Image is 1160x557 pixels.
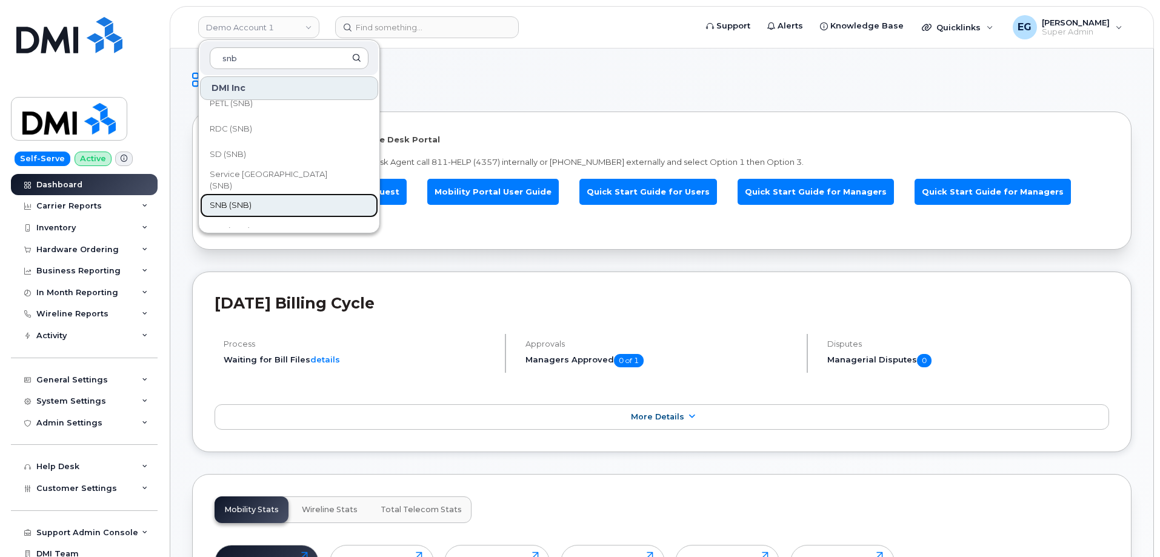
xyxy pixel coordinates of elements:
span: PETL (SNB) [210,98,253,110]
span: Total Telecom Stats [381,505,462,515]
span: SD (SNB) [210,148,246,161]
a: THC (SNB) [200,219,378,243]
span: 0 [917,354,932,367]
a: details [310,355,340,364]
span: RDC (SNB) [210,123,252,135]
a: ONB (SNB) [200,66,378,90]
span: More Details [631,412,684,421]
h4: Disputes [827,339,1109,349]
h4: Approvals [525,339,796,349]
span: THC (SNB) [210,225,250,237]
h2: [DATE] Billing Cycle [215,294,1109,312]
h4: Process [224,339,495,349]
h5: Managerial Disputes [827,354,1109,367]
span: 0 of 1 [614,354,644,367]
a: SNB (SNB) [200,193,378,218]
a: Quick Start Guide for Users [579,179,717,205]
a: SD (SNB) [200,142,378,167]
a: Quick Start Guide for Managers [738,179,894,205]
span: Service [GEOGRAPHIC_DATA] (SNB) [210,168,349,192]
a: PETL (SNB) [200,92,378,116]
div: DMI Inc [200,76,378,100]
p: Welcome to the Mobile Device Service Desk Portal [215,134,1109,145]
p: To speak with a Mobile Device Service Desk Agent call 811-HELP (4357) internally or [PHONE_NUMBER... [215,156,1109,168]
h5: Managers Approved [525,354,796,367]
span: Wireline Stats [302,505,358,515]
a: Service [GEOGRAPHIC_DATA] (SNB) [200,168,378,192]
span: SNB (SNB) [210,199,252,212]
a: Quick Start Guide for Managers [915,179,1071,205]
a: Mobility Portal User Guide [427,179,559,205]
li: Waiting for Bill Files [224,354,495,365]
input: Search [210,47,368,69]
a: RDC (SNB) [200,117,378,141]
